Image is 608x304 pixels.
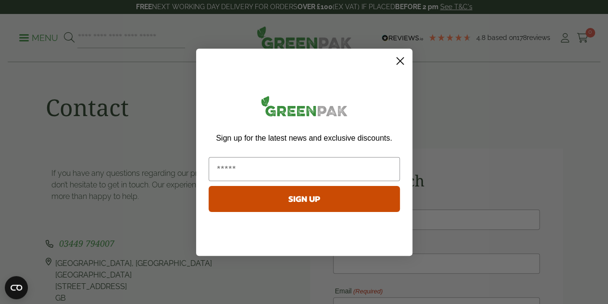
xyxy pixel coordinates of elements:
[209,92,400,124] img: greenpak_logo
[5,276,28,299] button: Open CMP widget
[209,186,400,212] button: SIGN UP
[216,134,392,142] span: Sign up for the latest news and exclusive discounts.
[209,157,400,181] input: Email
[392,53,409,69] button: Close dialog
